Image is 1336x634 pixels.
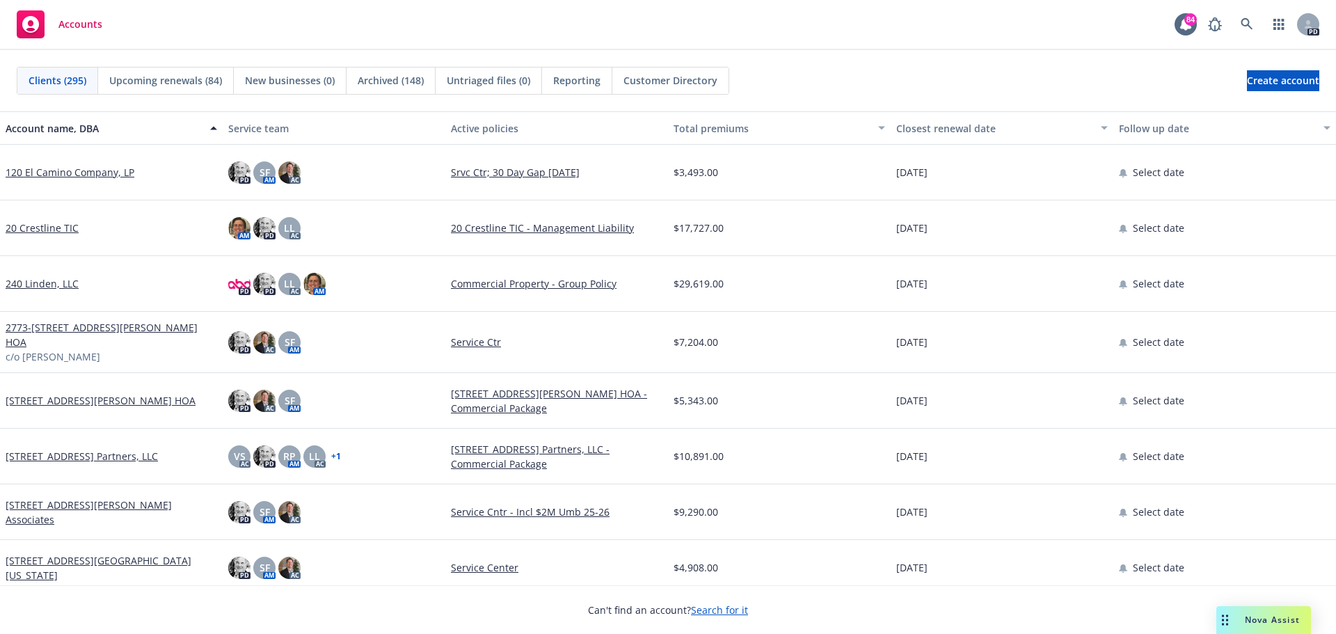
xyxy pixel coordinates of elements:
a: [STREET_ADDRESS][PERSON_NAME] HOA [6,393,196,408]
a: + 1 [331,452,341,461]
img: photo [278,501,301,523]
span: New businesses (0) [245,73,335,88]
button: Active policies [445,111,668,145]
div: Follow up date [1119,121,1315,136]
span: VS [234,449,246,463]
a: Search [1233,10,1261,38]
span: Select date [1133,560,1184,575]
span: Select date [1133,449,1184,463]
span: Accounts [58,19,102,30]
span: $29,619.00 [674,276,724,291]
img: photo [253,217,276,239]
span: Select date [1133,276,1184,291]
span: SF [260,505,270,519]
a: [STREET_ADDRESS][PERSON_NAME] HOA - Commercial Package [451,386,662,415]
span: LL [284,221,295,235]
img: photo [228,557,250,579]
a: 240 Linden, LLC [6,276,79,291]
a: Accounts [11,5,108,44]
img: photo [253,390,276,412]
img: photo [253,331,276,354]
img: photo [228,390,250,412]
a: [STREET_ADDRESS] Partners, LLC [6,449,158,463]
span: Create account [1247,68,1319,94]
button: Follow up date [1113,111,1336,145]
a: 20 Crestline TIC [6,221,79,235]
span: [DATE] [896,276,928,291]
span: [DATE] [896,449,928,463]
span: $4,908.00 [674,560,718,575]
span: SF [260,165,270,180]
span: Select date [1133,505,1184,519]
span: Nova Assist [1245,614,1300,626]
span: $9,290.00 [674,505,718,519]
a: Service Ctr [451,335,662,349]
span: [DATE] [896,393,928,408]
img: photo [253,273,276,295]
div: Drag to move [1216,606,1234,634]
span: [DATE] [896,560,928,575]
span: Select date [1133,221,1184,235]
a: [STREET_ADDRESS] Partners, LLC - Commercial Package [451,442,662,471]
span: [DATE] [896,221,928,235]
img: photo [228,273,250,295]
span: Archived (148) [358,73,424,88]
a: Search for it [691,603,748,617]
span: $7,204.00 [674,335,718,349]
span: Untriaged files (0) [447,73,530,88]
a: 120 El Camino Company, LP [6,165,134,180]
a: Report a Bug [1201,10,1229,38]
span: SF [260,560,270,575]
img: photo [278,161,301,184]
span: c/o [PERSON_NAME] [6,349,100,364]
div: Closest renewal date [896,121,1092,136]
span: [DATE] [896,335,928,349]
img: photo [303,273,326,295]
img: photo [278,557,301,579]
span: $10,891.00 [674,449,724,463]
span: Reporting [553,73,601,88]
a: 20 Crestline TIC - Management Liability [451,221,662,235]
div: Account name, DBA [6,121,202,136]
div: Service team [228,121,440,136]
span: $17,727.00 [674,221,724,235]
a: Create account [1247,70,1319,91]
span: RP [283,449,296,463]
a: Srvc Ctr; 30 Day Gap [DATE] [451,165,662,180]
button: Service team [223,111,445,145]
div: Total premiums [674,121,870,136]
span: SF [285,393,295,408]
span: [DATE] [896,505,928,519]
div: 84 [1184,13,1197,26]
img: photo [228,501,250,523]
a: [STREET_ADDRESS][GEOGRAPHIC_DATA][US_STATE] [6,553,217,583]
span: Select date [1133,165,1184,180]
span: LL [309,449,320,463]
span: $5,343.00 [674,393,718,408]
img: photo [253,445,276,468]
button: Total premiums [668,111,891,145]
div: Active policies [451,121,662,136]
a: 2773-[STREET_ADDRESS][PERSON_NAME] HOA [6,320,217,349]
span: $3,493.00 [674,165,718,180]
span: [DATE] [896,165,928,180]
img: photo [228,161,250,184]
span: Select date [1133,393,1184,408]
img: photo [228,331,250,354]
span: Clients (295) [29,73,86,88]
a: Switch app [1265,10,1293,38]
span: SF [285,335,295,349]
a: [STREET_ADDRESS][PERSON_NAME] Associates [6,498,217,527]
a: Commercial Property - Group Policy [451,276,662,291]
img: photo [228,217,250,239]
button: Nova Assist [1216,606,1311,634]
span: Can't find an account? [588,603,748,617]
span: LL [284,276,295,291]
